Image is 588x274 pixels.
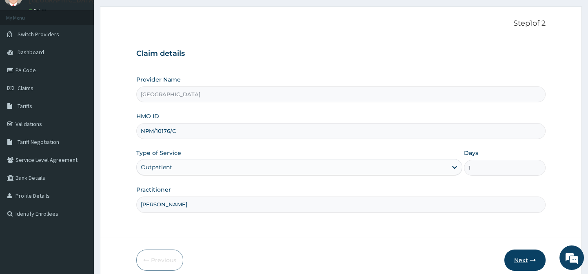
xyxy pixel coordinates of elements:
[504,250,546,271] button: Next
[134,4,153,24] div: Minimize live chat window
[136,149,181,157] label: Type of Service
[18,31,59,38] span: Switch Providers
[18,138,59,146] span: Tariff Negotiation
[42,46,137,56] div: Chat with us now
[136,75,181,84] label: Provider Name
[136,19,545,28] p: Step 1 of 2
[464,149,478,157] label: Days
[18,84,33,92] span: Claims
[136,197,545,212] input: Enter Name
[47,84,113,166] span: We're online!
[136,123,545,139] input: Enter HMO ID
[18,102,32,110] span: Tariffs
[136,250,183,271] button: Previous
[15,41,33,61] img: d_794563401_company_1708531726252_794563401
[18,49,44,56] span: Dashboard
[136,186,171,194] label: Practitioner
[4,185,155,214] textarea: Type your message and hit 'Enter'
[141,163,172,171] div: Outpatient
[136,49,545,58] h3: Claim details
[29,8,48,13] a: Online
[136,112,159,120] label: HMO ID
